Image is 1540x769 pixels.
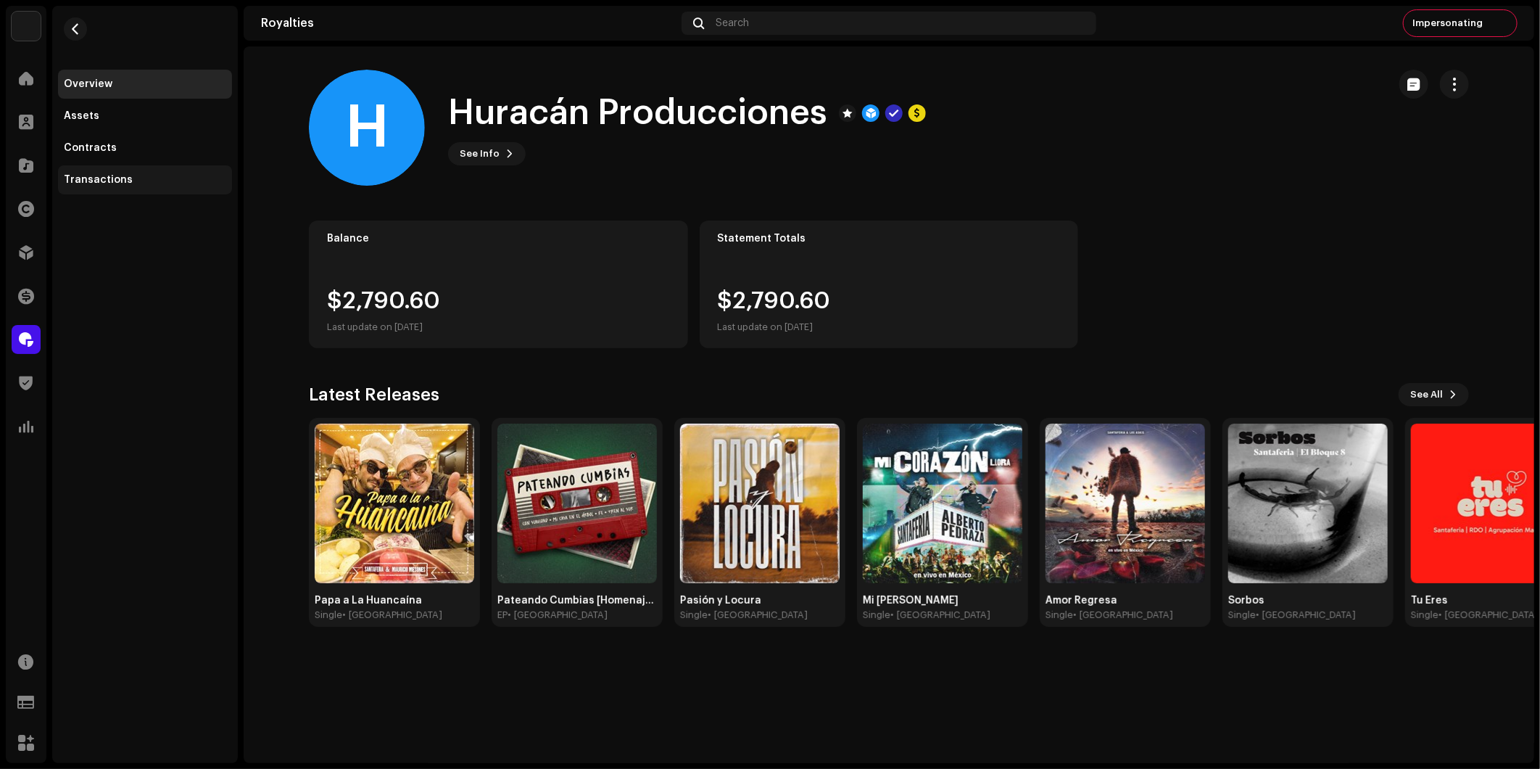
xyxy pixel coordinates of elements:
span: Impersonating [1412,17,1483,29]
div: Statement Totals [718,233,1061,244]
div: Papa a La Huancaína [315,595,474,606]
div: Single [680,609,708,621]
img: 160902fa-f7f8-4cb1-982d-ed6ae99f7742 [1228,424,1388,583]
img: c904f273-36fb-4b92-97b0-1c77b616e906 [1491,12,1515,35]
re-o-card-value: Statement Totals [700,221,1079,348]
h3: Latest Releases [309,383,439,406]
div: Pasión y Locura [680,595,840,606]
re-m-nav-item: Assets [58,102,232,131]
div: Single [315,609,342,621]
div: Single [1228,609,1256,621]
re-m-nav-item: Contracts [58,133,232,163]
re-m-nav-item: Transactions [58,165,232,194]
span: Search [716,17,749,29]
div: Last update on [DATE] [718,318,831,336]
div: Balance [327,233,670,244]
div: Assets [64,110,99,122]
button: See All [1399,383,1469,406]
button: See Info [448,142,526,165]
div: • [GEOGRAPHIC_DATA] [508,609,608,621]
div: • [GEOGRAPHIC_DATA] [1256,609,1356,621]
div: Single [1046,609,1073,621]
div: Contracts [64,142,117,154]
span: See All [1410,380,1443,409]
div: Royalties [261,17,676,29]
div: • [GEOGRAPHIC_DATA] [342,609,442,621]
img: 78f3867b-a9d0-4b96-9959-d5e4a689f6cf [12,12,41,41]
div: • [GEOGRAPHIC_DATA] [708,609,808,621]
span: See Info [460,139,500,168]
re-o-card-value: Balance [309,221,688,348]
img: eaad97e1-5642-456e-a3c3-4d2a4be67e0f [680,424,840,583]
div: Sorbos [1228,595,1388,606]
div: Last update on [DATE] [327,318,440,336]
img: b7574751-344e-40ba-ad92-1b9baf8f2367 [315,424,474,583]
div: Mi [PERSON_NAME] [863,595,1022,606]
h1: Huracán Producciones [448,90,827,136]
div: Overview [64,78,112,90]
div: Pateando Cumbias [Homenaje A [PERSON_NAME]] [497,595,657,606]
div: Single [863,609,890,621]
div: • [GEOGRAPHIC_DATA] [1438,609,1539,621]
img: 930576ce-9760-4e2c-a90a-4af977ee8025 [863,424,1022,583]
re-m-nav-item: Overview [58,70,232,99]
div: H [309,70,425,186]
div: Single [1411,609,1438,621]
div: Amor Regresa [1046,595,1205,606]
img: 9024f1a6-fbf7-4be8-9d59-ae6fd434e342 [1046,424,1205,583]
div: • [GEOGRAPHIC_DATA] [890,609,990,621]
div: Transactions [64,174,133,186]
div: EP [497,609,508,621]
div: • [GEOGRAPHIC_DATA] [1073,609,1173,621]
img: 577d577b-fad7-414d-a6bd-c5153d8b018a [497,424,657,583]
